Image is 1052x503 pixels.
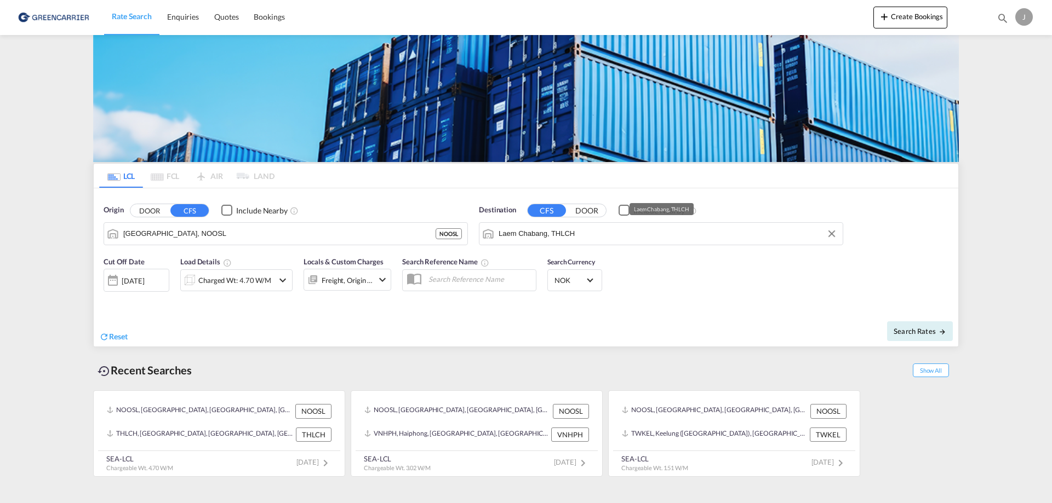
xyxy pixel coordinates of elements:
[479,205,516,216] span: Destination
[479,223,843,245] md-input-container: Laem Chabang, THLCH
[887,321,953,341] button: Search Ratesicon-arrow-right
[295,404,331,418] div: NOOSL
[170,204,209,217] button: CFS
[351,390,603,477] recent-search-card: NOOSL, [GEOGRAPHIC_DATA], [GEOGRAPHIC_DATA], [GEOGRAPHIC_DATA], [GEOGRAPHIC_DATA] NOOSLVNHPH, Hai...
[634,203,689,215] div: Laem Chabang, THLCH
[94,188,958,346] div: Origin DOOR CFS Checkbox No InkUnchecked: Ignores neighbouring ports when fetching rates.Checked ...
[254,12,284,21] span: Bookings
[290,206,299,215] md-icon: Unchecked: Ignores neighbouring ports when fetching rates.Checked : Includes neighbouring ports w...
[276,274,289,287] md-icon: icon-chevron-down
[621,464,688,471] span: Chargeable Wt. 1.51 W/M
[364,427,548,442] div: VNHPH, Haiphong, Viet Nam, South East Asia, Asia Pacific
[93,358,196,383] div: Recent Searches
[608,390,860,477] recent-search-card: NOOSL, [GEOGRAPHIC_DATA], [GEOGRAPHIC_DATA], [GEOGRAPHIC_DATA], [GEOGRAPHIC_DATA] NOOSLTWKEL, Kee...
[109,332,128,341] span: Reset
[364,404,550,418] div: NOOSL, Oslo, Norway, Northern Europe, Europe
[553,272,596,288] md-select: Select Currency: kr NOKNorway Krone
[104,291,112,305] md-datepicker: Select
[123,226,436,242] input: Search by Port
[810,427,847,442] div: TWKEL
[621,454,688,464] div: SEA-LCL
[1015,8,1033,26] div: J
[481,258,489,267] md-icon: Your search will be saved by the below given name
[93,390,345,477] recent-search-card: NOOSL, [GEOGRAPHIC_DATA], [GEOGRAPHIC_DATA], [GEOGRAPHIC_DATA], [GEOGRAPHIC_DATA] NOOSLTHLCH, [GE...
[180,257,232,266] span: Load Details
[112,11,152,21] span: Rate Search
[551,427,589,442] div: VNHPH
[554,458,590,466] span: [DATE]
[122,276,144,286] div: [DATE]
[223,258,232,267] md-icon: Chargeable Weight
[214,12,238,21] span: Quotes
[810,404,847,418] div: NOOSL
[576,456,590,470] md-icon: icon-chevron-right
[130,204,169,217] button: DOOR
[622,404,808,418] div: NOOSL, Oslo, Norway, Northern Europe, Europe
[528,204,566,217] button: CFS
[319,456,332,470] md-icon: icon-chevron-right
[436,228,462,239] div: NOOSL
[93,35,959,162] img: GreenCarrierFCL_LCL.png
[824,226,840,242] button: Clear Input
[296,427,331,442] div: THLCH
[106,464,173,471] span: Chargeable Wt. 4.70 W/M
[104,205,123,216] span: Origin
[364,454,431,464] div: SEA-LCL
[834,456,847,470] md-icon: icon-chevron-right
[98,365,111,378] md-icon: icon-backup-restore
[104,223,467,245] md-input-container: Oslo, NOOSL
[619,205,685,216] md-checkbox: Checkbox No Ink
[236,205,288,216] div: Include Nearby
[622,427,807,442] div: TWKEL, Keelung (Chilung), Taiwan, Province of China, Greater China & Far East Asia, Asia Pacific
[499,226,837,242] input: Search by Port
[107,427,293,442] div: THLCH, Laem Chabang, Thailand, South East Asia, Asia Pacific
[553,404,589,418] div: NOOSL
[104,269,169,292] div: [DATE]
[16,5,90,30] img: e39c37208afe11efa9cb1d7a6ea7d6f5.png
[939,328,946,336] md-icon: icon-arrow-right
[423,271,536,287] input: Search Reference Name
[107,404,293,418] div: NOOSL, Oslo, Norway, Northern Europe, Europe
[106,454,173,464] div: SEA-LCL
[568,204,606,217] button: DOOR
[221,205,288,216] md-checkbox: Checkbox No Ink
[873,7,947,28] button: icon-plus 400-fgCreate Bookings
[99,331,128,343] div: icon-refreshReset
[99,164,275,188] md-pagination-wrapper: Use the left and right arrow keys to navigate between tabs
[402,257,489,266] span: Search Reference Name
[99,164,143,188] md-tab-item: LCL
[167,12,199,21] span: Enquiries
[322,273,373,288] div: Freight Origin Destination
[296,458,332,466] span: [DATE]
[547,258,595,266] span: Search Currency
[894,327,946,336] span: Search Rates
[997,12,1009,28] div: icon-magnify
[304,257,384,266] span: Locals & Custom Charges
[997,12,1009,24] md-icon: icon-magnify
[554,275,585,285] span: NOK
[180,269,293,291] div: Charged Wt: 4.70 W/Micon-chevron-down
[376,273,389,286] md-icon: icon-chevron-down
[304,269,391,291] div: Freight Origin Destinationicon-chevron-down
[99,332,109,342] md-icon: icon-refresh
[878,10,891,23] md-icon: icon-plus 400-fg
[913,363,949,377] span: Show All
[364,464,431,471] span: Chargeable Wt. 3.02 W/M
[198,273,271,288] div: Charged Wt: 4.70 W/M
[811,458,847,466] span: [DATE]
[104,257,145,266] span: Cut Off Date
